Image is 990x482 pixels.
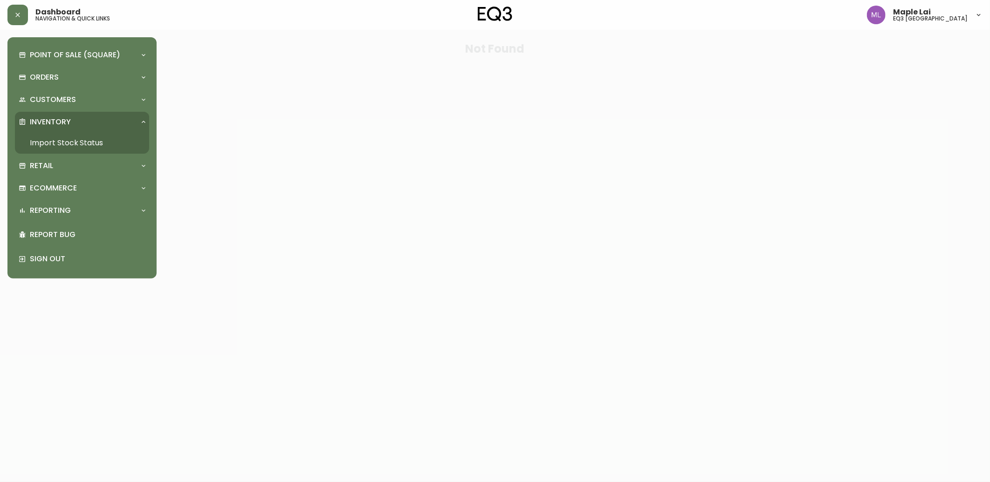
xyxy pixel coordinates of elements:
p: Report Bug [30,230,145,240]
p: Sign Out [30,254,145,264]
div: Inventory [15,112,149,132]
div: Ecommerce [15,178,149,198]
div: Orders [15,67,149,88]
div: Retail [15,156,149,176]
div: Sign Out [15,247,149,271]
p: Inventory [30,117,71,127]
p: Customers [30,95,76,105]
p: Retail [30,161,53,171]
h5: navigation & quick links [35,16,110,21]
span: Maple Lai [893,8,931,16]
img: 61e28cffcf8cc9f4e300d877dd684943 [867,6,886,24]
p: Point of Sale (Square) [30,50,120,60]
p: Ecommerce [30,183,77,193]
span: Dashboard [35,8,81,16]
img: logo [478,7,512,21]
p: Orders [30,72,59,82]
h5: eq3 [GEOGRAPHIC_DATA] [893,16,968,21]
div: Point of Sale (Square) [15,45,149,65]
div: Report Bug [15,223,149,247]
a: Import Stock Status [15,132,149,154]
p: Reporting [30,205,71,216]
div: Customers [15,89,149,110]
div: Reporting [15,200,149,221]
